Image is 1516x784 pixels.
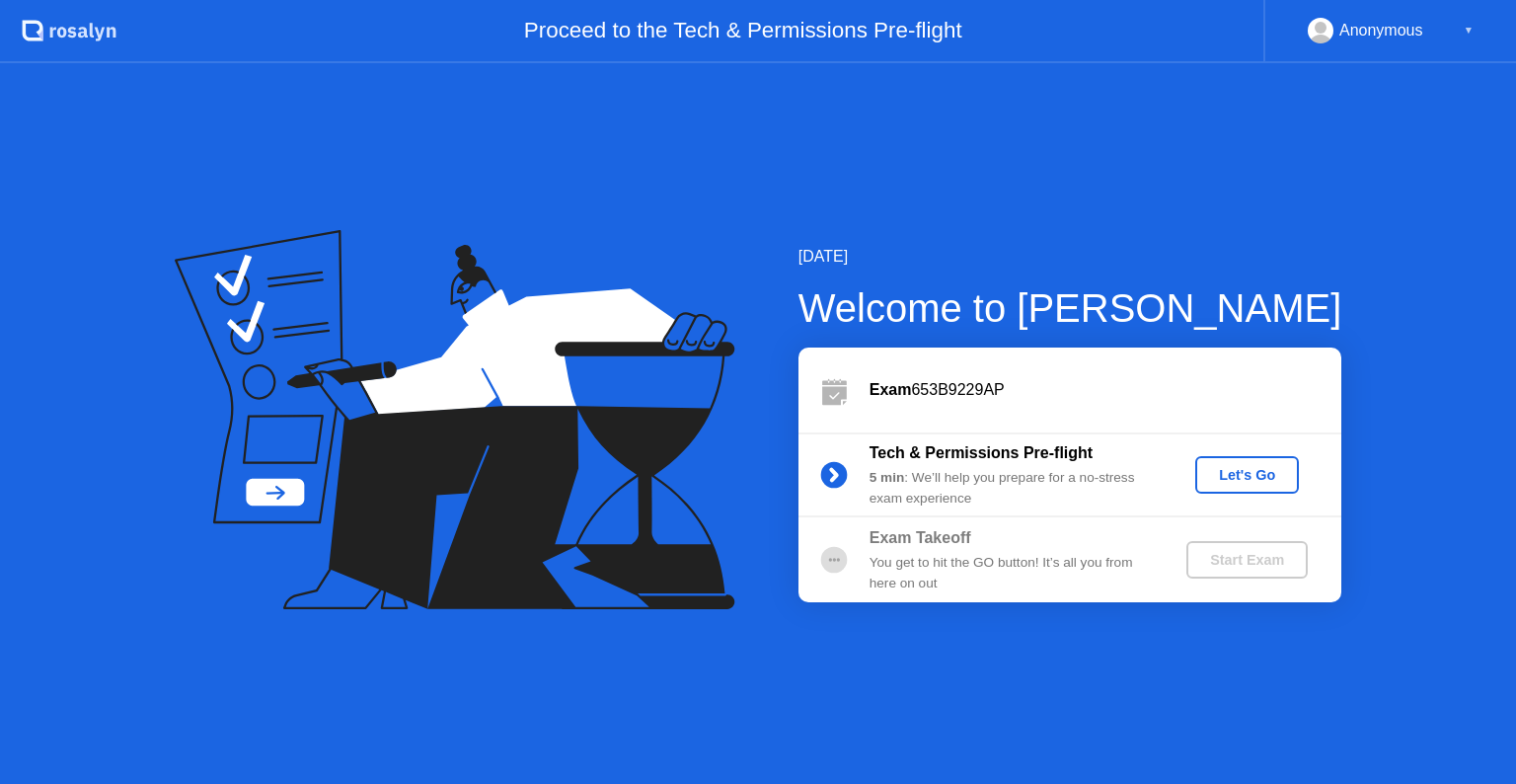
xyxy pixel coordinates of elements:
b: Exam [870,381,912,398]
div: ▼ [1464,18,1474,43]
button: Start Exam [1186,541,1308,579]
b: Tech & Permissions Pre-flight [870,444,1093,461]
div: Start Exam [1194,552,1300,568]
div: Let's Go [1203,467,1291,483]
div: : We’ll help you prepare for a no-stress exam experience [870,468,1154,509]
div: You get to hit the GO button! It’s all you from here on out [870,553,1154,593]
button: Let's Go [1195,456,1299,494]
b: 5 min [870,470,905,485]
b: Exam Takeoff [870,529,971,546]
div: 653B9229AP [870,378,1341,402]
div: Anonymous [1339,18,1423,43]
div: [DATE] [798,245,1342,269]
div: Welcome to [PERSON_NAME] [798,278,1342,338]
